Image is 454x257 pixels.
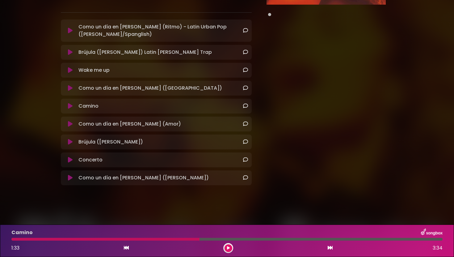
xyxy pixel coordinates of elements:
[78,49,212,56] p: Brújula ([PERSON_NAME]) Latin [PERSON_NAME] Trap
[78,120,181,128] p: Como un día en [PERSON_NAME] (Amor)
[78,84,222,92] p: Como un día en [PERSON_NAME] ([GEOGRAPHIC_DATA])
[78,156,103,164] p: Concerto
[78,138,143,146] p: Brújula ([PERSON_NAME])
[78,23,243,38] p: Como un día en [PERSON_NAME] (Ritmo) - Latin Urban Pop ([PERSON_NAME]/Spanglish)
[78,66,110,74] p: Wake me up
[78,174,209,182] p: Como un día en [PERSON_NAME] ([PERSON_NAME])
[78,102,99,110] p: Camino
